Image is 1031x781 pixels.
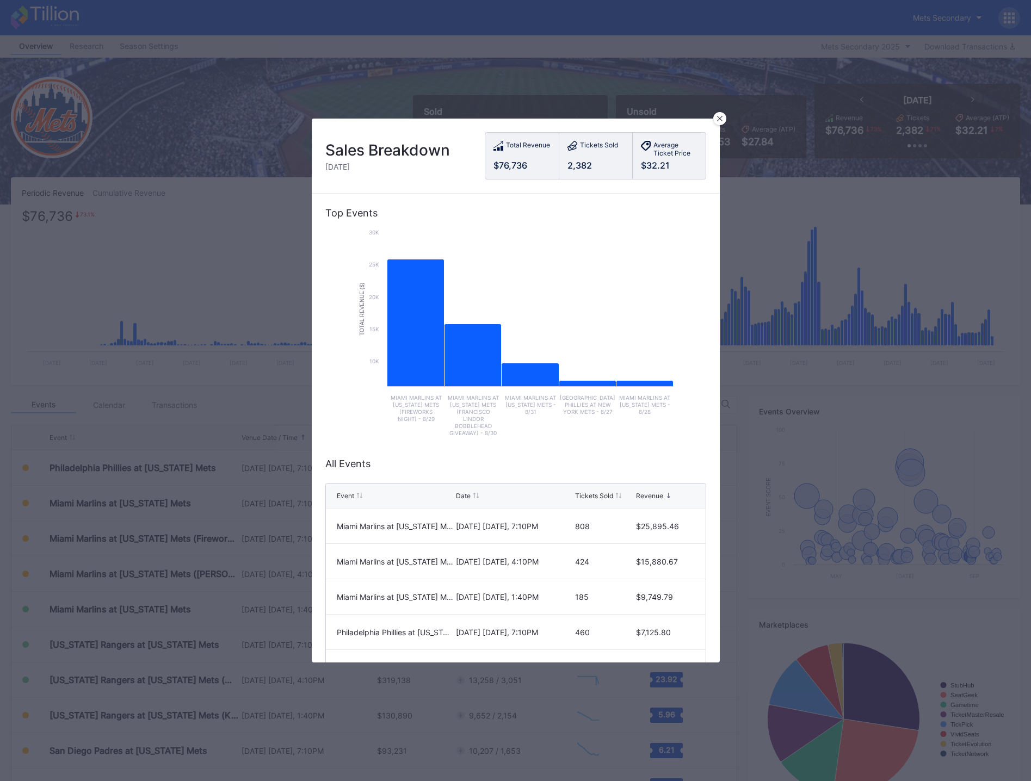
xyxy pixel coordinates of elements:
[505,394,556,415] text: Miami Marlins at [US_STATE] Mets - 8/31
[636,557,694,566] div: $15,880.67
[390,394,441,422] text: Miami Marlins at [US_STATE] Mets (Fireworks Night) - 8/29
[337,522,453,531] div: Miami Marlins at [US_STATE] Mets (Fireworks Night)
[325,458,706,469] div: All Events
[636,522,694,531] div: $25,895.46
[456,522,572,531] div: [DATE] [DATE], 7:10PM
[456,557,572,566] div: [DATE] [DATE], 4:10PM
[506,141,550,152] div: Total Revenue
[369,326,379,332] text: 15k
[575,592,633,602] div: 185
[369,261,379,268] text: 25k
[369,294,379,300] text: 20k
[353,227,679,444] svg: Chart title
[369,358,379,364] text: 10k
[575,628,633,637] div: 460
[636,628,694,637] div: $7,125.80
[619,394,670,415] text: Miami Marlins at [US_STATE] Mets - 8/28
[636,492,663,500] div: Revenue
[456,592,572,602] div: [DATE] [DATE], 1:40PM
[575,492,613,500] div: Tickets Sold
[575,557,633,566] div: 424
[325,162,450,171] div: [DATE]
[493,160,551,171] div: $76,736
[337,628,453,637] div: Philadelphia Phillies at [US_STATE] Mets
[456,492,471,500] div: Date
[641,160,697,171] div: $32.21
[337,557,453,566] div: Miami Marlins at [US_STATE] Mets ([PERSON_NAME] Giveaway)
[653,141,697,157] div: Average Ticket Price
[447,394,498,436] text: Miami Marlins at [US_STATE] Mets (Francisco Lindor Bobblehead Giveaway) - 8/30
[325,141,450,159] div: Sales Breakdown
[369,229,379,235] text: 30k
[575,522,633,531] div: 808
[567,160,624,171] div: 2,382
[337,592,453,602] div: Miami Marlins at [US_STATE] Mets
[325,207,706,219] div: Top Events
[456,628,572,637] div: [DATE] [DATE], 7:10PM
[560,394,615,415] text: [GEOGRAPHIC_DATA] Phillies at New York Mets - 8/27
[359,283,365,336] text: Total Revenue ($)
[636,592,694,602] div: $9,749.79
[337,492,354,500] div: Event
[580,141,618,152] div: Tickets Sold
